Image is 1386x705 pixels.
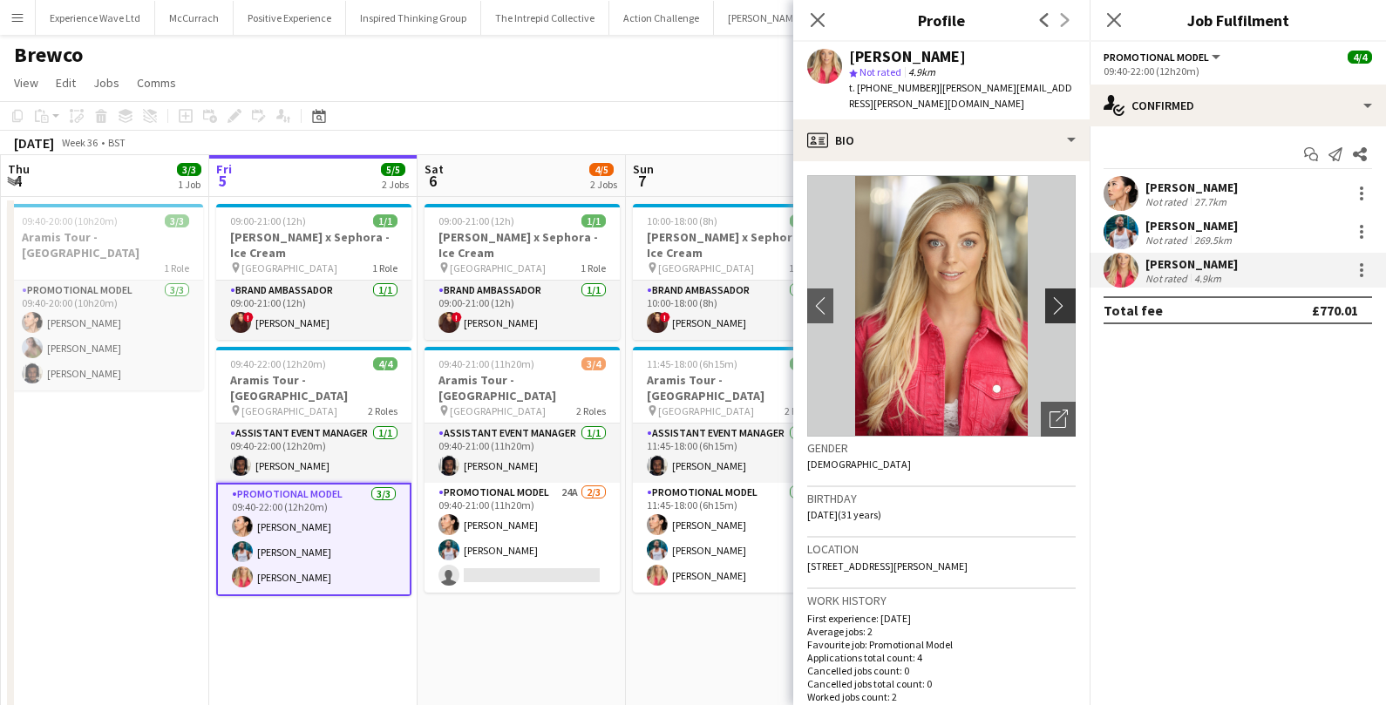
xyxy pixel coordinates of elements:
[793,119,1090,161] div: Bio
[859,65,901,78] span: Not rated
[214,171,232,191] span: 5
[807,690,1076,703] p: Worked jobs count: 2
[807,638,1076,651] p: Favourite job: Promotional Model
[1191,272,1225,285] div: 4.9km
[137,75,176,91] span: Comms
[576,404,606,417] span: 2 Roles
[849,49,966,64] div: [PERSON_NAME]
[234,1,346,35] button: Positive Experience
[1041,402,1076,437] div: Open photos pop-in
[230,357,326,370] span: 09:40-22:00 (12h20m)
[450,261,546,275] span: [GEOGRAPHIC_DATA]
[1145,195,1191,208] div: Not rated
[450,404,546,417] span: [GEOGRAPHIC_DATA]
[216,372,411,403] h3: Aramis Tour - [GEOGRAPHIC_DATA]
[633,229,828,261] h3: [PERSON_NAME] x Sephora - Ice Cream
[216,424,411,483] app-card-role: Assistant Event Manager1/109:40-22:00 (12h20m)[PERSON_NAME]
[155,1,234,35] button: McCurrach
[633,161,654,177] span: Sun
[633,483,828,593] app-card-role: Promotional Model3/311:45-18:00 (6h15m)[PERSON_NAME][PERSON_NAME][PERSON_NAME]
[609,1,714,35] button: Action Challenge
[660,312,670,322] span: !
[793,9,1090,31] h3: Profile
[633,204,828,340] div: 10:00-18:00 (8h)1/1[PERSON_NAME] x Sephora - Ice Cream [GEOGRAPHIC_DATA]1 RoleBrand Ambassador1/1...
[425,347,620,593] app-job-card: 09:40-21:00 (11h20m)3/4Aramis Tour - [GEOGRAPHIC_DATA] [GEOGRAPHIC_DATA]2 RolesAssistant Event Ma...
[1104,302,1163,319] div: Total fee
[647,214,717,227] span: 10:00-18:00 (8h)
[8,204,203,390] app-job-card: 09:40-20:00 (10h20m)3/3Aramis Tour - [GEOGRAPHIC_DATA]1 RolePromotional Model3/309:40-20:00 (10h2...
[633,424,828,483] app-card-role: Assistant Event Manager1/111:45-18:00 (6h15m)[PERSON_NAME]
[589,163,614,176] span: 4/5
[807,175,1076,437] img: Crew avatar or photo
[658,404,754,417] span: [GEOGRAPHIC_DATA]
[714,1,817,35] button: [PERSON_NAME]
[807,612,1076,625] p: First experience: [DATE]
[130,71,183,94] a: Comms
[789,261,814,275] span: 1 Role
[438,357,534,370] span: 09:40-21:00 (11h20m)
[8,229,203,261] h3: Aramis Tour - [GEOGRAPHIC_DATA]
[807,458,911,471] span: [DEMOGRAPHIC_DATA]
[216,281,411,340] app-card-role: Brand Ambassador1/109:00-21:00 (12h)![PERSON_NAME]
[422,171,444,191] span: 6
[849,81,1072,110] span: | [PERSON_NAME][EMAIL_ADDRESS][PERSON_NAME][DOMAIN_NAME]
[807,677,1076,690] p: Cancelled jobs total count: 0
[1145,234,1191,247] div: Not rated
[425,281,620,340] app-card-role: Brand Ambassador1/109:00-21:00 (12h)![PERSON_NAME]
[382,178,409,191] div: 2 Jobs
[807,440,1076,456] h3: Gender
[216,347,411,596] div: 09:40-22:00 (12h20m)4/4Aramis Tour - [GEOGRAPHIC_DATA] [GEOGRAPHIC_DATA]2 RolesAssistant Event Ma...
[1090,85,1386,126] div: Confirmed
[230,214,306,227] span: 09:00-21:00 (12h)
[1312,302,1358,319] div: £770.01
[633,347,828,593] app-job-card: 11:45-18:00 (6h15m)4/4Aramis Tour - [GEOGRAPHIC_DATA] [GEOGRAPHIC_DATA]2 RolesAssistant Event Man...
[438,214,514,227] span: 09:00-21:00 (12h)
[372,261,397,275] span: 1 Role
[373,357,397,370] span: 4/4
[7,71,45,94] a: View
[216,483,411,596] app-card-role: Promotional Model3/309:40-22:00 (12h20m)[PERSON_NAME][PERSON_NAME][PERSON_NAME]
[807,625,1076,638] p: Average jobs: 2
[49,71,83,94] a: Edit
[425,204,620,340] app-job-card: 09:00-21:00 (12h)1/1[PERSON_NAME] x Sephora - Ice Cream [GEOGRAPHIC_DATA]1 RoleBrand Ambassador1/...
[8,161,30,177] span: Thu
[373,214,397,227] span: 1/1
[849,81,940,94] span: t. [PHONE_NUMBER]
[425,161,444,177] span: Sat
[1145,272,1191,285] div: Not rated
[1090,9,1386,31] h3: Job Fulfilment
[241,261,337,275] span: [GEOGRAPHIC_DATA]
[581,214,606,227] span: 1/1
[216,161,232,177] span: Fri
[452,312,462,322] span: !
[243,312,254,322] span: !
[164,261,189,275] span: 1 Role
[647,357,737,370] span: 11:45-18:00 (6h15m)
[216,204,411,340] app-job-card: 09:00-21:00 (12h)1/1[PERSON_NAME] x Sephora - Ice Cream [GEOGRAPHIC_DATA]1 RoleBrand Ambassador1/...
[590,178,617,191] div: 2 Jobs
[22,214,118,227] span: 09:40-20:00 (10h20m)
[425,424,620,483] app-card-role: Assistant Event Manager1/109:40-21:00 (11h20m)[PERSON_NAME]
[581,357,606,370] span: 3/4
[790,214,814,227] span: 1/1
[36,1,155,35] button: Experience Wave Ltd
[425,483,620,593] app-card-role: Promotional Model24A2/309:40-21:00 (11h20m)[PERSON_NAME][PERSON_NAME]
[93,75,119,91] span: Jobs
[425,229,620,261] h3: [PERSON_NAME] x Sephora - Ice Cream
[14,134,54,152] div: [DATE]
[785,404,814,417] span: 2 Roles
[1191,234,1235,247] div: 269.5km
[658,261,754,275] span: [GEOGRAPHIC_DATA]
[807,651,1076,664] p: Applications total count: 4
[807,664,1076,677] p: Cancelled jobs count: 0
[8,281,203,390] app-card-role: Promotional Model3/309:40-20:00 (10h20m)[PERSON_NAME][PERSON_NAME][PERSON_NAME]
[368,404,397,417] span: 2 Roles
[1348,51,1372,64] span: 4/4
[905,65,939,78] span: 4.9km
[630,171,654,191] span: 7
[14,42,83,68] h1: Brewco
[807,491,1076,506] h3: Birthday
